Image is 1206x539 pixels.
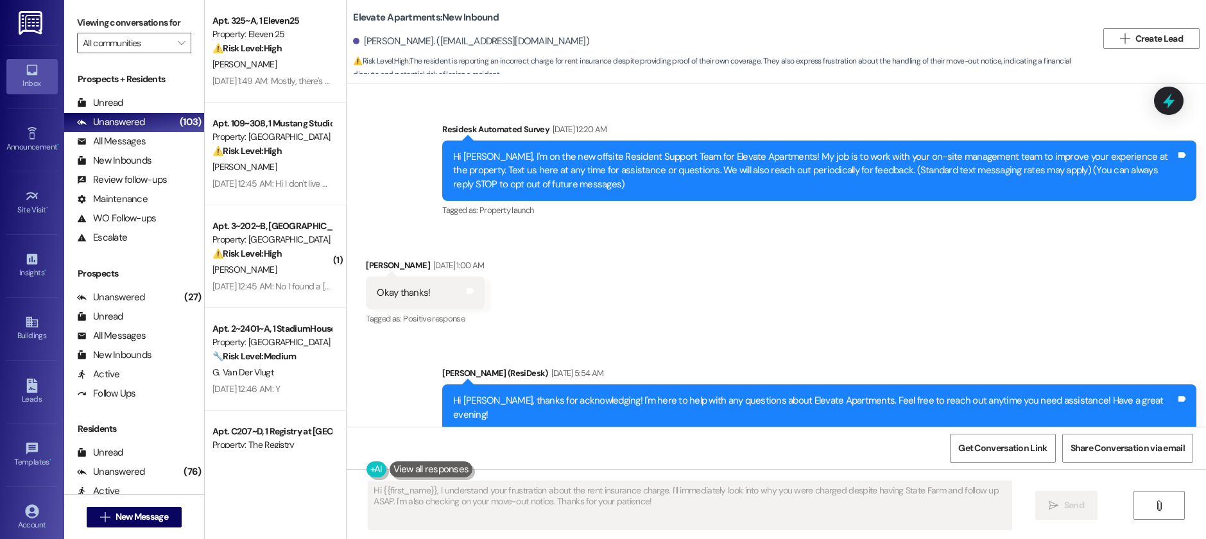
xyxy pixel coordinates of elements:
[77,368,120,381] div: Active
[212,264,277,275] span: [PERSON_NAME]
[77,348,151,362] div: New Inbounds
[442,201,1196,219] div: Tagged as:
[1071,441,1185,455] span: Share Conversation via email
[77,96,123,110] div: Unread
[1064,499,1084,512] span: Send
[1103,28,1200,49] button: Create Lead
[49,456,51,465] span: •
[1135,32,1183,46] span: Create Lead
[1062,434,1193,463] button: Share Conversation via email
[430,259,485,272] div: [DATE] 1:00 AM
[1035,491,1098,520] button: Send
[212,383,280,395] div: [DATE] 12:46 AM: Y
[46,203,48,212] span: •
[212,58,277,70] span: [PERSON_NAME]
[77,310,123,323] div: Unread
[178,38,185,48] i: 
[353,55,1097,82] span: : The resident is reporting an incorrect charge for rent insurance despite providing proof of the...
[212,438,331,452] div: Property: The Registry
[87,507,182,527] button: New Message
[177,112,204,132] div: (103)
[6,311,58,346] a: Buildings
[1154,501,1164,511] i: 
[479,205,533,216] span: Property launch
[77,116,145,129] div: Unanswered
[1120,33,1130,44] i: 
[77,173,167,187] div: Review follow-ups
[353,56,408,66] strong: ⚠️ Risk Level: High
[950,434,1055,463] button: Get Conversation Link
[77,13,191,33] label: Viewing conversations for
[77,446,123,459] div: Unread
[212,322,331,336] div: Apt. 2~2401~A, 1 StadiumHouse
[77,387,136,400] div: Follow Ups
[57,141,59,150] span: •
[212,14,331,28] div: Apt. 325~A, 1 Eleven25
[212,219,331,233] div: Apt. 3~202~B, [GEOGRAPHIC_DATA]
[442,366,1196,384] div: [PERSON_NAME] (ResiDesk)
[212,130,331,144] div: Property: [GEOGRAPHIC_DATA]
[366,309,484,328] div: Tagged as:
[212,145,282,157] strong: ⚠️ Risk Level: High
[6,185,58,220] a: Site Visit •
[64,422,204,436] div: Residents
[368,481,1012,529] textarea: Hi {{first_name}}, I understand your frustration about the rent insurance charge. I'll immediatel...
[116,510,168,524] span: New Message
[19,11,45,35] img: ResiDesk Logo
[366,259,484,277] div: [PERSON_NAME]
[212,161,277,173] span: [PERSON_NAME]
[212,336,331,349] div: Property: [GEOGRAPHIC_DATA]
[64,267,204,280] div: Prospects
[77,135,146,148] div: All Messages
[212,233,331,246] div: Property: [GEOGRAPHIC_DATA]
[453,394,1176,422] div: Hi [PERSON_NAME], thanks for acknowledging! I'm here to help with any questions about Elevate Apa...
[100,512,110,522] i: 
[77,212,156,225] div: WO Follow-ups
[77,484,120,498] div: Active
[77,193,148,206] div: Maintenance
[353,11,499,24] b: Elevate Apartments: New Inbound
[180,462,204,482] div: (76)
[212,425,331,438] div: Apt. C207~D, 1 Registry at [GEOGRAPHIC_DATA]
[1049,501,1058,511] i: 
[403,313,465,324] span: Positive response
[6,59,58,94] a: Inbox
[6,438,58,472] a: Templates •
[549,123,607,136] div: [DATE] 12:20 AM
[64,73,204,86] div: Prospects + Residents
[212,280,431,292] div: [DATE] 12:45 AM: No I found a [PERSON_NAME] in my room
[212,248,282,259] strong: ⚠️ Risk Level: High
[212,42,282,54] strong: ⚠️ Risk Level: High
[212,350,296,362] strong: 🔧 Risk Level: Medium
[212,28,331,41] div: Property: Eleven 25
[212,75,806,87] div: [DATE] 1:49 AM: Mostly, there's a few issues with the room that I'm going to report to the manage...
[44,266,46,275] span: •
[83,33,171,53] input: All communities
[548,366,604,380] div: [DATE] 5:54 AM
[212,366,273,378] span: G. Van Der Vlugt
[353,35,589,48] div: [PERSON_NAME]. ([EMAIL_ADDRESS][DOMAIN_NAME])
[77,231,127,244] div: Escalate
[77,329,146,343] div: All Messages
[6,501,58,535] a: Account
[453,150,1176,191] div: Hi [PERSON_NAME], I'm on the new offsite Resident Support Team for Elevate Apartments! My job is ...
[6,375,58,409] a: Leads
[77,465,145,479] div: Unanswered
[77,154,151,167] div: New Inbounds
[212,178,451,189] div: [DATE] 12:45 AM: Hi I don't live at [GEOGRAPHIC_DATA] anymore!
[77,291,145,304] div: Unanswered
[442,123,1196,141] div: Residesk Automated Survey
[212,117,331,130] div: Apt. 109~308, 1 Mustang Studios
[181,287,204,307] div: (27)
[958,441,1047,455] span: Get Conversation Link
[377,286,430,300] div: Okay thanks!
[6,248,58,283] a: Insights •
